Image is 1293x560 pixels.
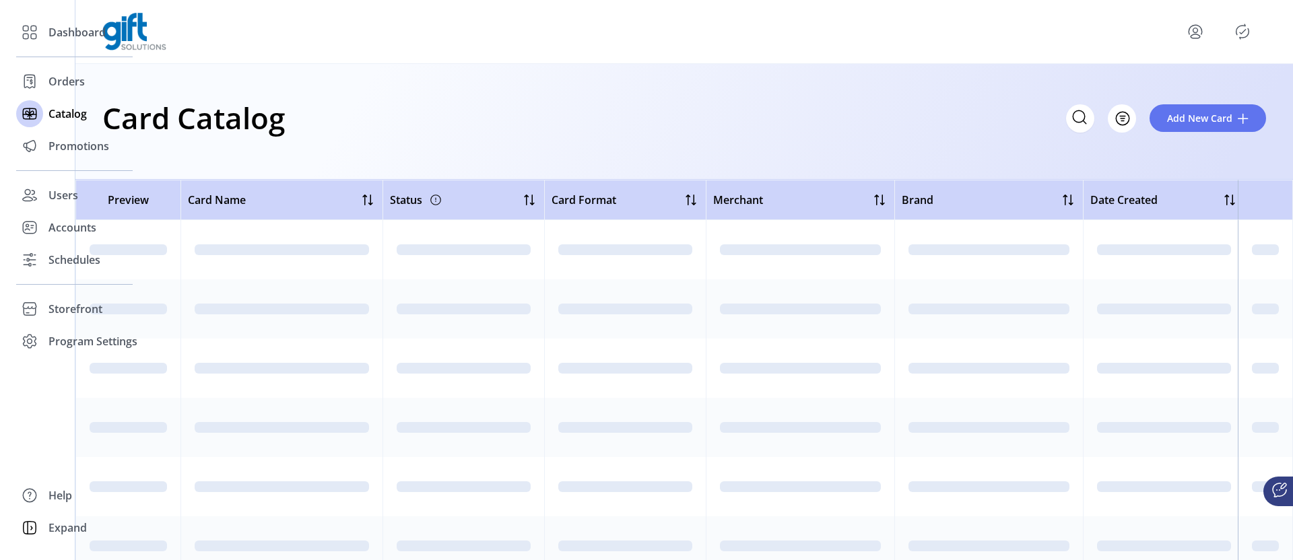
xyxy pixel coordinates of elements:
span: Dashboard [48,24,106,40]
span: Card Format [552,192,616,208]
span: Expand [48,520,87,536]
button: Publisher Panel [1232,21,1253,42]
span: Orders [48,73,85,90]
h1: Card Catalog [102,94,285,141]
span: Merchant [713,192,763,208]
span: Card Name [188,192,246,208]
button: Filter Button [1108,104,1136,133]
span: Program Settings [48,333,137,349]
input: Search [1066,104,1094,133]
span: Storefront [48,301,102,317]
div: Status [390,189,444,211]
img: logo [102,13,166,50]
span: Add New Card [1167,111,1232,125]
span: Accounts [48,219,96,236]
button: Add New Card [1150,104,1266,132]
span: Catalog [48,106,87,122]
span: Help [48,487,72,503]
span: Users [48,187,78,203]
span: Schedules [48,252,100,268]
span: Date Created [1090,192,1158,208]
button: menu [1185,21,1206,42]
span: Brand [902,192,933,208]
span: Promotions [48,138,109,154]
